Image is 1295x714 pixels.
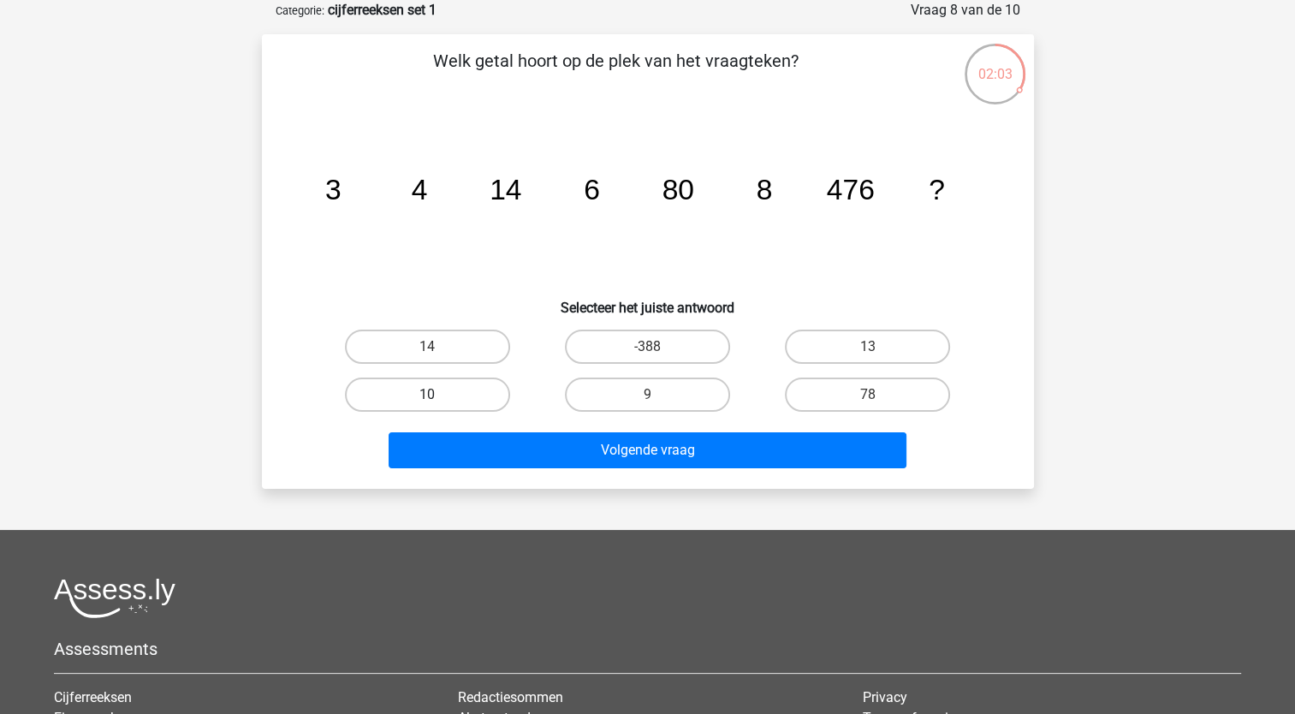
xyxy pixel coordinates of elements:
label: 78 [785,378,950,412]
p: Welk getal hoort op de plek van het vraagteken? [289,48,942,99]
a: Cijferreeksen [54,689,132,705]
tspan: 14 [490,174,521,205]
button: Volgende vraag [389,432,906,468]
a: Privacy [863,689,907,705]
tspan: 4 [411,174,427,205]
label: 14 [345,330,510,364]
tspan: 6 [584,174,600,205]
tspan: 80 [662,174,693,205]
label: 13 [785,330,950,364]
tspan: 476 [826,174,874,205]
h6: Selecteer het juiste antwoord [289,286,1007,316]
label: 10 [345,378,510,412]
img: Assessly logo [54,578,175,618]
label: 9 [565,378,730,412]
div: 02:03 [963,42,1027,85]
small: Categorie: [276,4,324,17]
tspan: 3 [324,174,341,205]
h5: Assessments [54,639,1241,659]
tspan: 8 [756,174,772,205]
strong: cijferreeksen set 1 [328,2,437,18]
a: Redactiesommen [458,689,563,705]
tspan: ? [929,174,945,205]
label: -388 [565,330,730,364]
